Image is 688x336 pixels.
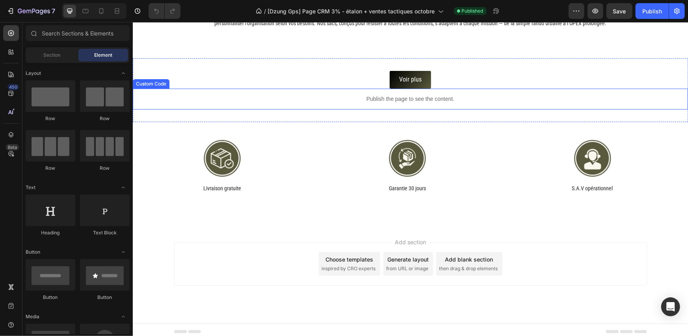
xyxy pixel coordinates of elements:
span: Livraison gratuite [71,163,108,169]
div: Open Intercom Messenger [661,297,680,316]
img: Livraison gratuite en France métropolitaine [66,113,113,160]
span: / [264,7,266,15]
span: Toggle open [117,310,130,323]
div: Heading [26,229,75,236]
span: [Dzung Gps] Page CRM 3% - étalon + ventes tactiques octobre [268,7,435,15]
span: Text [26,184,35,191]
div: Custom Code [2,58,35,65]
span: Save [613,8,626,15]
p: 7 [52,6,55,16]
span: from URL or image [254,243,296,250]
button: Save [606,3,632,19]
span: Add section [259,216,296,224]
span: Toggle open [117,246,130,258]
div: Row [80,115,130,122]
span: Published [462,7,483,15]
span: Media [26,313,39,320]
span: Toggle open [117,67,130,80]
div: Row [80,165,130,172]
div: Beta [6,144,19,150]
div: Button [26,294,75,301]
span: Layout [26,70,41,77]
span: Garantie 30 jours [256,163,293,169]
div: Row [26,165,75,172]
button: Publish [636,3,669,19]
div: Publish [642,7,662,15]
button: <p>Voir plus</p> [257,49,298,67]
div: Undo/Redo [149,3,180,19]
div: Button [80,294,130,301]
span: Section [44,52,61,59]
div: Generate layout [255,233,296,241]
span: inspired by CRO experts [189,243,243,250]
iframe: Design area [133,22,688,336]
button: 7 [3,3,59,19]
img: Service après-vente français, 7j/7. [436,113,483,160]
span: Toggle open [117,181,130,194]
input: Search Sections & Elements [26,25,130,41]
span: Button [26,249,40,256]
span: S.A.V opérationnel [439,163,480,169]
span: Element [94,52,112,59]
div: Text Block [80,229,130,236]
div: Add blank section [312,233,361,241]
img: Garantie 30 jours. Etiquette de retour gratuite. [251,113,298,160]
span: then drag & drop elements [307,243,365,250]
p: Voir plus [266,52,289,63]
div: 450 [7,84,19,90]
div: Row [26,115,75,122]
div: Choose templates [193,233,240,241]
